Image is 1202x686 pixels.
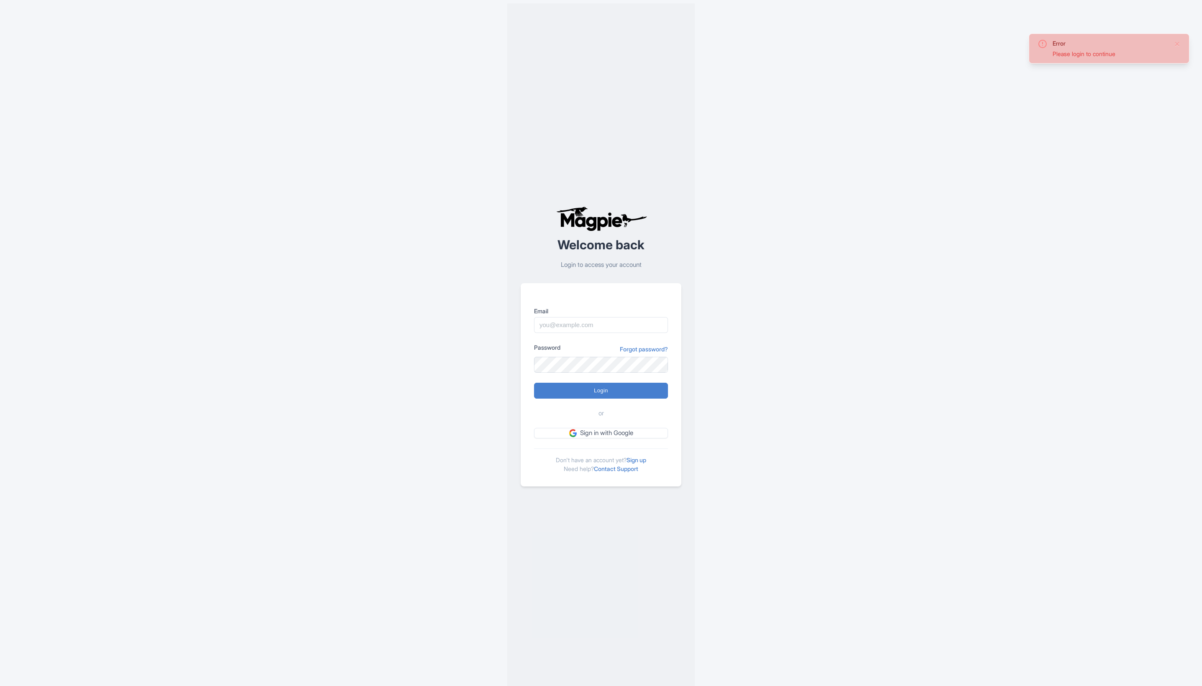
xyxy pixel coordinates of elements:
[554,206,648,231] img: logo-ab69f6fb50320c5b225c76a69d11143b.png
[1174,39,1181,49] button: Close
[521,260,681,270] p: Login to access your account
[534,317,668,333] input: you@example.com
[569,429,577,437] img: google.svg
[534,307,668,315] label: Email
[627,456,646,463] a: Sign up
[534,343,560,352] label: Password
[594,465,638,472] a: Contact Support
[1053,49,1167,58] div: Please login to continue
[534,428,668,438] a: Sign in with Google
[534,383,668,399] input: Login
[1053,39,1167,48] div: Error
[534,448,668,473] div: Don't have an account yet? Need help?
[620,345,668,353] a: Forgot password?
[521,238,681,252] h2: Welcome back
[598,409,604,418] span: or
